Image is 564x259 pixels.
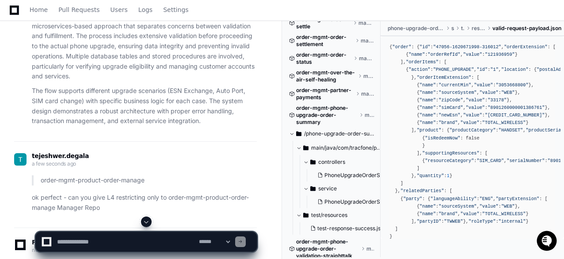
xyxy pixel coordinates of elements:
span: "PHONE_UPGRADE" [433,67,474,72]
span: "name" [419,105,436,110]
button: PhoneUpgradeOrderSummaryController.java [314,169,390,182]
span: "currentMin" [438,82,471,88]
div: We're offline, we'll be back soon [40,74,125,81]
div: { : { : , : [ { : , : } ], : [ { : , : , : { : { : } }, : [ { : , : }, { : , : }, { : , : }, { : ... [389,43,555,240]
p: order-mgmt-product-order-manage [41,175,257,186]
span: "productCategory" [450,128,496,133]
button: main/java/com/tracfone/phone/upgrade/order/summary [296,141,381,155]
span: PhoneUpgradeOrderSummaryController.java [324,172,438,179]
img: 1736555170064-99ba0984-63c1-480f-8ee9-699278ef63ed [9,66,25,81]
span: "name" [419,82,436,88]
span: master [363,73,374,80]
span: main/java/com/tracfone/phone/upgrade/order/summary [311,144,381,151]
span: "47056-1620671998-316012" [433,44,501,50]
span: • [76,118,79,125]
span: master [358,19,374,27]
span: "action" [408,67,430,72]
span: "value" [466,97,485,103]
span: "location" [501,67,529,72]
span: PhoneUpgradeOrderSummaryServiceImpl.java [324,198,443,205]
span: "1" [490,67,498,72]
iframe: Open customer support [536,230,560,254]
span: "quantity" [417,173,444,178]
span: "name" [408,52,425,57]
span: "orderExtension" [504,44,548,50]
svg: Directory [310,183,316,194]
img: Tejeshwer Degala [9,134,23,148]
span: "zipCode" [438,97,463,103]
img: ACg8ocL-P3SnoSMinE6cJ4KuvimZdrZkjavFcOgZl8SznIp-YIbKyw=s96-c [14,153,27,166]
button: PhoneUpgradeOrderSummaryServiceImpl.java [314,196,390,208]
span: [DATE] [81,118,99,125]
svg: Directory [303,210,309,220]
a: Powered byPylon [62,162,107,169]
span: "sourceSystem" [438,90,476,95]
svg: Directory [296,128,301,139]
span: "TOTAL_WIRELESS" [482,120,526,125]
span: "name" [419,204,436,209]
span: "value" [461,211,480,216]
button: service [303,182,388,196]
span: "simCard" [438,105,463,110]
span: order-mgmt-order-settle [296,16,351,30]
span: "WEB" [501,204,515,209]
span: resources [472,25,485,32]
span: "relatedParties" [400,188,444,193]
span: Tejeshwer Degala [27,142,74,149]
span: Tejeshwer Degala [27,118,74,125]
span: "3053668800" [496,82,529,88]
span: "isRedeemNow" [425,135,460,141]
p: ok perfect - can you give L4 restricting only to order-mgmt-product-order-manage Manager Repo [32,193,257,213]
span: master [361,90,374,97]
span: service [318,185,337,192]
span: tejeshwer.degala [32,152,89,159]
img: PlayerZero [9,8,27,26]
span: "newEsn" [438,112,460,118]
span: "name" [419,112,436,118]
span: "SIM_CARD" [476,158,504,163]
span: phone-upgrade-order-validation-tbv [388,25,444,32]
span: "orderRefId" [428,52,461,57]
span: test/resources [311,212,347,219]
span: "TOTAL_WIRELESS" [482,211,526,216]
span: "orderItems" [406,59,438,65]
div: Welcome [9,35,161,49]
span: Users [111,7,128,12]
span: "product" [417,128,441,133]
span: 1 [447,173,450,178]
img: 7521149027303_d2c55a7ec3fe4098c2f6_72.png [19,66,34,81]
span: order-mgmt-order-settlement [296,34,354,48]
span: "brand" [438,211,457,216]
span: "supportingResources" [422,151,479,156]
svg: Directory [310,157,316,167]
p: The phone upgrade request flow for TBV follows a well-structured, microservices-based approach th... [32,11,257,81]
span: "121936959" [485,52,515,57]
span: Home [30,7,48,12]
span: Logs [138,7,152,12]
button: controllers [303,155,388,169]
span: "WEB" [501,90,515,95]
span: master [359,55,374,62]
span: "order" [393,44,412,50]
span: order-mgmt-phone-upgrade-order-summary [296,104,358,126]
p: The flow supports different upgrade scenarios (ESN Exchange, Auto Port, SIM card change) with spe... [32,86,257,126]
span: "8901260000001386761" [488,105,545,110]
span: "brand" [438,120,457,125]
img: Tejeshwer Degala [9,110,23,124]
span: "HANDSET" [499,128,523,133]
span: Pull Requests [58,7,99,12]
span: valid-request-payload.json [492,25,561,32]
span: "resourceCategory" [425,158,474,163]
button: /phone-upgrade-order-summary/src [289,127,374,141]
span: "ENG" [480,196,493,201]
span: "value" [474,82,493,88]
div: Start new chat [40,66,145,74]
span: "orderItemExtension" [417,75,471,80]
span: "id" [477,67,488,72]
span: "languageAbility" [431,196,477,201]
span: /phone-upgrade-order-summary/src [304,130,374,137]
span: "value" [463,112,482,118]
button: test/resources [296,208,381,222]
span: "[CREDIT_CARD_NUMBER]" [485,112,545,118]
